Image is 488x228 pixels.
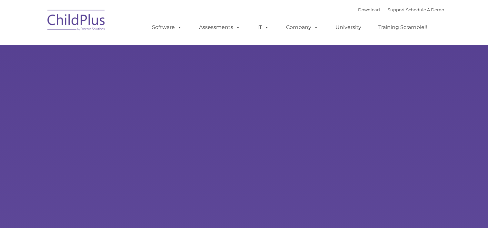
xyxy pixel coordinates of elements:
[372,21,433,34] a: Training Scramble!!
[329,21,368,34] a: University
[406,7,444,12] a: Schedule A Demo
[145,21,188,34] a: Software
[44,5,109,37] img: ChildPlus by Procare Solutions
[251,21,275,34] a: IT
[280,21,325,34] a: Company
[388,7,405,12] a: Support
[193,21,247,34] a: Assessments
[358,7,444,12] font: |
[358,7,380,12] a: Download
